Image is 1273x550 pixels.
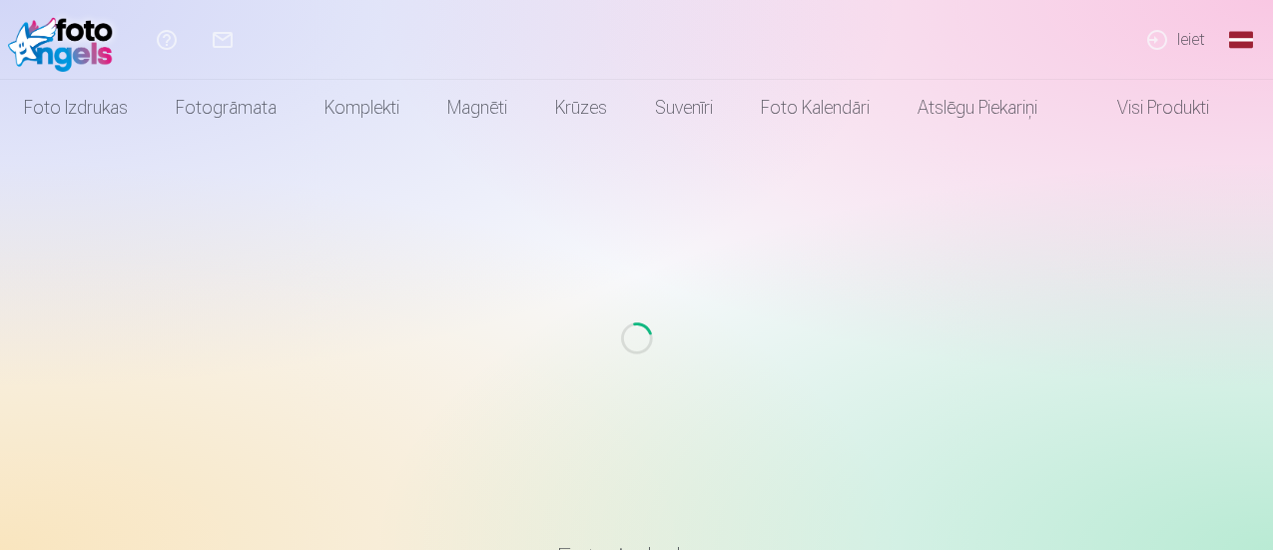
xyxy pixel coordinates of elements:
a: Suvenīri [631,80,737,136]
a: Krūzes [531,80,631,136]
a: Fotogrāmata [152,80,301,136]
a: Foto kalendāri [737,80,894,136]
a: Magnēti [423,80,531,136]
img: /fa1 [8,8,123,72]
a: Visi produkti [1061,80,1233,136]
a: Atslēgu piekariņi [894,80,1061,136]
a: Komplekti [301,80,423,136]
